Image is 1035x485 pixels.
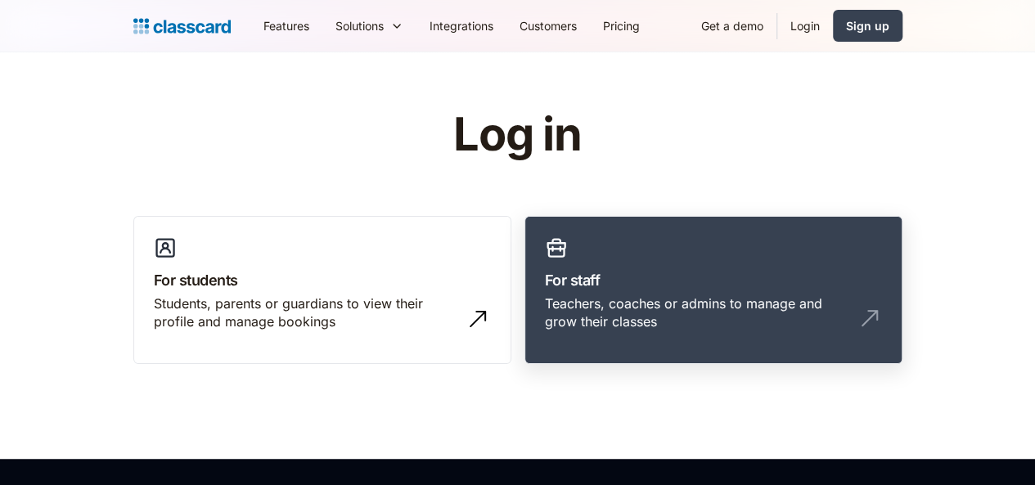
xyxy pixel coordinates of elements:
[545,294,849,331] div: Teachers, coaches or admins to manage and grow their classes
[506,7,590,44] a: Customers
[777,7,833,44] a: Login
[133,216,511,365] a: For studentsStudents, parents or guardians to view their profile and manage bookings
[545,269,882,291] h3: For staff
[846,17,889,34] div: Sign up
[688,7,776,44] a: Get a demo
[416,7,506,44] a: Integrations
[133,15,231,38] a: home
[154,294,458,331] div: Students, parents or guardians to view their profile and manage bookings
[250,7,322,44] a: Features
[258,110,777,160] h1: Log in
[335,17,384,34] div: Solutions
[154,269,491,291] h3: For students
[524,216,902,365] a: For staffTeachers, coaches or admins to manage and grow their classes
[322,7,416,44] div: Solutions
[833,10,902,42] a: Sign up
[590,7,653,44] a: Pricing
